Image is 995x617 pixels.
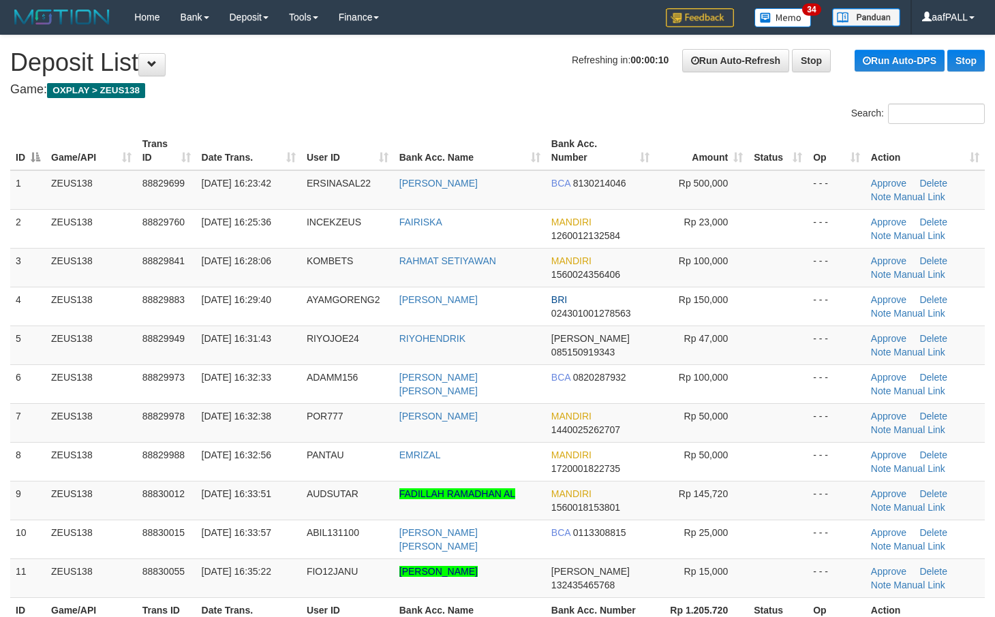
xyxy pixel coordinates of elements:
[46,364,137,403] td: ZEUS138
[399,255,496,266] a: RAHMAT SETIYAWAN
[46,442,137,481] td: ZEUS138
[307,411,343,422] span: POR777
[893,269,945,280] a: Manual Link
[748,131,808,170] th: Status: activate to sort column ascending
[919,255,947,266] a: Delete
[871,347,891,358] a: Note
[871,566,906,577] a: Approve
[202,488,271,499] span: [DATE] 16:33:51
[202,255,271,266] span: [DATE] 16:28:06
[893,347,945,358] a: Manual Link
[919,566,947,577] a: Delete
[551,566,630,577] span: [PERSON_NAME]
[142,217,185,227] span: 88829760
[399,449,441,460] a: EMRIZAL
[871,527,906,538] a: Approve
[10,248,46,287] td: 3
[871,255,906,266] a: Approve
[196,131,301,170] th: Date Trans.: activate to sort column ascending
[871,294,906,305] a: Approve
[871,463,891,474] a: Note
[551,217,592,227] span: MANDIRI
[573,178,626,189] span: Copy 8130214046 to clipboard
[10,209,46,248] td: 2
[399,488,515,499] a: FADILLAH RAMADHAN AL
[871,230,891,241] a: Note
[202,449,271,460] span: [DATE] 16:32:56
[46,170,137,210] td: ZEUS138
[46,248,137,287] td: ZEUS138
[46,403,137,442] td: ZEUS138
[893,308,945,319] a: Manual Link
[893,541,945,552] a: Manual Link
[679,488,728,499] span: Rp 145,720
[202,217,271,227] span: [DATE] 16:25:36
[919,178,947,189] a: Delete
[307,449,344,460] span: PANTAU
[919,372,947,383] a: Delete
[10,558,46,597] td: 11
[142,255,185,266] span: 88829841
[871,372,906,383] a: Approve
[10,403,46,442] td: 7
[202,566,271,577] span: [DATE] 16:35:22
[851,104,985,124] label: Search:
[10,287,46,326] td: 4
[572,54,669,65] span: Refreshing in:
[137,131,196,170] th: Trans ID: activate to sort column ascending
[893,191,945,202] a: Manual Link
[808,481,866,520] td: - - -
[10,49,985,76] h1: Deposit List
[679,255,728,266] span: Rp 100,000
[142,333,185,344] span: 88829949
[307,217,361,227] span: INCEKZEUS
[808,520,866,558] td: - - -
[871,308,891,319] a: Note
[10,326,46,364] td: 5
[10,7,114,27] img: MOTION_logo.png
[919,333,947,344] a: Delete
[10,520,46,558] td: 10
[802,3,821,16] span: 34
[399,178,478,189] a: [PERSON_NAME]
[893,230,945,241] a: Manual Link
[394,131,546,170] th: Bank Acc. Name: activate to sort column ascending
[808,170,866,210] td: - - -
[551,463,620,474] span: Copy 1720001822735 to clipboard
[679,294,728,305] span: Rp 150,000
[202,527,271,538] span: [DATE] 16:33:57
[919,411,947,422] a: Delete
[10,481,46,520] td: 9
[399,217,442,227] a: FAIRISKA
[919,449,947,460] a: Delete
[142,411,185,422] span: 88829978
[551,449,592,460] span: MANDIRI
[871,541,891,552] a: Note
[888,104,985,124] input: Search:
[202,333,271,344] span: [DATE] 16:31:43
[792,49,831,72] a: Stop
[142,449,185,460] span: 88829988
[855,50,945,72] a: Run Auto-DPS
[871,424,891,435] a: Note
[684,217,729,227] span: Rp 23,000
[307,255,353,266] span: KOMBETS
[551,372,570,383] span: BCA
[202,178,271,189] span: [DATE] 16:23:42
[46,481,137,520] td: ZEUS138
[919,294,947,305] a: Delete
[142,527,185,538] span: 88830015
[679,178,728,189] span: Rp 500,000
[202,411,271,422] span: [DATE] 16:32:38
[10,170,46,210] td: 1
[893,502,945,513] a: Manual Link
[46,131,137,170] th: Game/API: activate to sort column ascending
[551,255,592,266] span: MANDIRI
[551,308,631,319] span: Copy 024301001278563 to clipboard
[10,364,46,403] td: 6
[871,191,891,202] a: Note
[871,411,906,422] a: Approve
[551,502,620,513] span: Copy 1560018153801 to clipboard
[551,580,615,590] span: Copy 132435465768 to clipboard
[832,8,900,27] img: panduan.png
